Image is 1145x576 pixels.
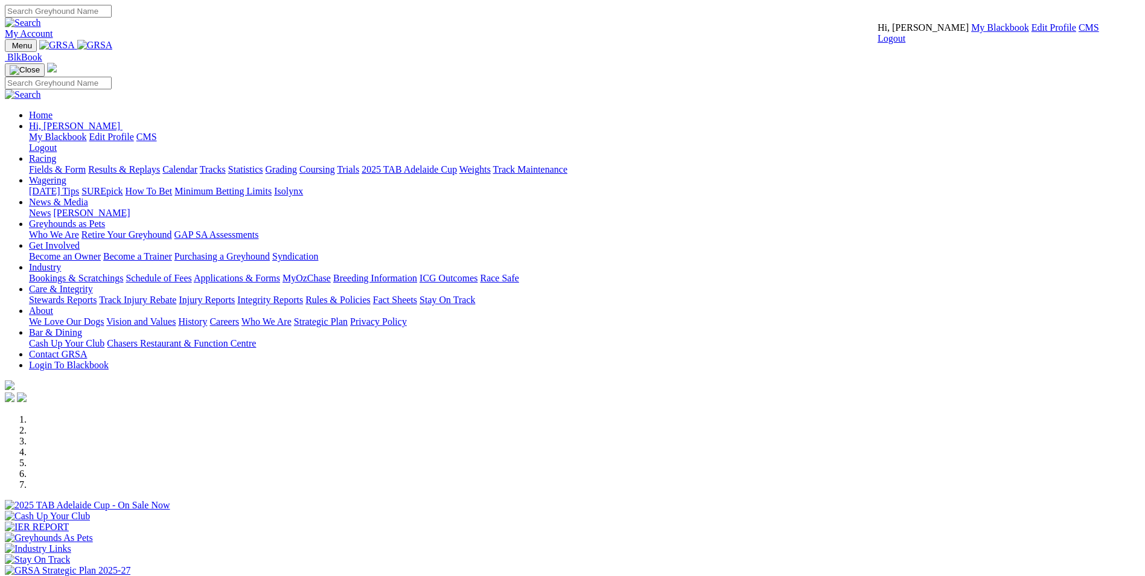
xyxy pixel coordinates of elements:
[337,164,359,174] a: Trials
[878,22,969,33] span: Hi, [PERSON_NAME]
[5,77,112,89] input: Search
[5,380,14,390] img: logo-grsa-white.png
[174,186,272,196] a: Minimum Betting Limits
[89,132,134,142] a: Edit Profile
[106,316,176,327] a: Vision and Values
[29,295,1140,306] div: Care & Integrity
[126,273,191,283] a: Schedule of Fees
[5,63,45,77] button: Toggle navigation
[29,121,120,131] span: Hi, [PERSON_NAME]
[493,164,567,174] a: Track Maintenance
[29,316,104,327] a: We Love Our Dogs
[29,121,123,131] a: Hi, [PERSON_NAME]
[29,229,79,240] a: Who We Are
[1032,22,1076,33] a: Edit Profile
[333,273,417,283] a: Breeding Information
[5,511,90,522] img: Cash Up Your Club
[29,208,1140,219] div: News & Media
[136,132,157,142] a: CMS
[81,186,123,196] a: SUREpick
[29,164,86,174] a: Fields & Form
[299,164,335,174] a: Coursing
[362,164,457,174] a: 2025 TAB Adelaide Cup
[162,164,197,174] a: Calendar
[272,251,318,261] a: Syndication
[29,262,61,272] a: Industry
[29,306,53,316] a: About
[29,284,93,294] a: Care & Integrity
[5,39,37,52] button: Toggle navigation
[29,132,87,142] a: My Blackbook
[878,33,905,43] a: Logout
[350,316,407,327] a: Privacy Policy
[5,392,14,402] img: facebook.svg
[174,229,259,240] a: GAP SA Assessments
[200,164,226,174] a: Tracks
[282,273,331,283] a: MyOzChase
[294,316,348,327] a: Strategic Plan
[5,533,93,543] img: Greyhounds As Pets
[29,360,109,370] a: Login To Blackbook
[29,338,1140,349] div: Bar & Dining
[103,251,172,261] a: Become a Trainer
[5,5,112,18] input: Search
[29,316,1140,327] div: About
[77,40,113,51] img: GRSA
[237,295,303,305] a: Integrity Reports
[178,316,207,327] a: History
[29,197,88,207] a: News & Media
[274,186,303,196] a: Isolynx
[7,52,42,62] span: BlkBook
[1079,22,1099,33] a: CMS
[10,65,40,75] img: Close
[971,22,1029,33] a: My Blackbook
[5,522,69,533] img: IER REPORT
[88,164,160,174] a: Results & Replays
[47,63,57,72] img: logo-grsa-white.png
[29,142,57,153] a: Logout
[29,273,1140,284] div: Industry
[459,164,491,174] a: Weights
[29,327,82,338] a: Bar & Dining
[29,251,101,261] a: Become an Owner
[174,251,270,261] a: Purchasing a Greyhound
[29,273,123,283] a: Bookings & Scratchings
[29,186,1140,197] div: Wagering
[29,240,80,251] a: Get Involved
[5,565,130,576] img: GRSA Strategic Plan 2025-27
[5,28,53,39] a: My Account
[81,229,172,240] a: Retire Your Greyhound
[29,295,97,305] a: Stewards Reports
[107,338,256,348] a: Chasers Restaurant & Function Centre
[29,186,79,196] a: [DATE] Tips
[29,208,51,218] a: News
[194,273,280,283] a: Applications & Forms
[179,295,235,305] a: Injury Reports
[5,89,41,100] img: Search
[266,164,297,174] a: Grading
[241,316,292,327] a: Who We Are
[419,273,477,283] a: ICG Outcomes
[878,22,1099,44] div: My Account
[29,251,1140,262] div: Get Involved
[29,110,53,120] a: Home
[126,186,173,196] a: How To Bet
[5,18,41,28] img: Search
[53,208,130,218] a: [PERSON_NAME]
[5,52,42,62] a: BlkBook
[29,164,1140,175] div: Racing
[29,175,66,185] a: Wagering
[373,295,417,305] a: Fact Sheets
[17,392,27,402] img: twitter.svg
[29,219,105,229] a: Greyhounds as Pets
[209,316,239,327] a: Careers
[12,41,32,50] span: Menu
[228,164,263,174] a: Statistics
[5,500,170,511] img: 2025 TAB Adelaide Cup - On Sale Now
[419,295,475,305] a: Stay On Track
[39,40,75,51] img: GRSA
[99,295,176,305] a: Track Injury Rebate
[29,338,104,348] a: Cash Up Your Club
[5,543,71,554] img: Industry Links
[29,229,1140,240] div: Greyhounds as Pets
